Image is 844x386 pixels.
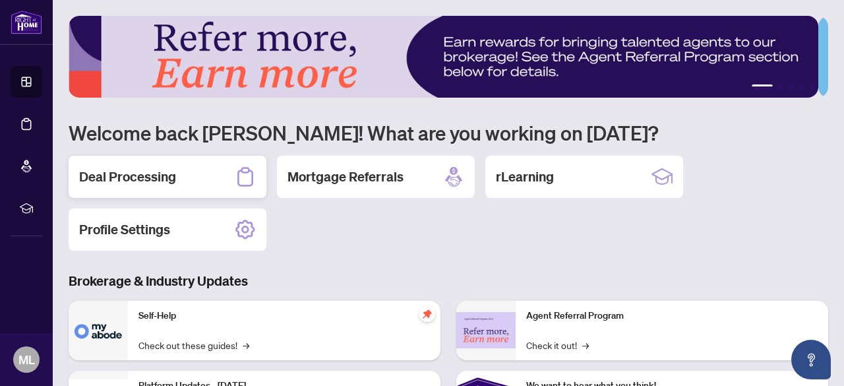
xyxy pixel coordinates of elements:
[138,338,249,352] a: Check out these guides!→
[69,16,818,98] img: Slide 0
[799,84,804,90] button: 4
[287,168,404,186] h2: Mortgage Referrals
[69,272,828,290] h3: Brokerage & Industry Updates
[419,306,435,322] span: pushpin
[11,10,42,34] img: logo
[778,84,783,90] button: 2
[789,84,794,90] button: 3
[526,338,589,352] a: Check it out!→
[69,301,128,360] img: Self-Help
[810,84,815,90] button: 5
[456,312,516,348] img: Agent Referral Program
[79,220,170,239] h2: Profile Settings
[791,340,831,379] button: Open asap
[79,168,176,186] h2: Deal Processing
[496,168,554,186] h2: rLearning
[243,338,249,352] span: →
[69,120,828,145] h1: Welcome back [PERSON_NAME]! What are you working on [DATE]?
[18,350,35,369] span: ML
[138,309,430,323] p: Self-Help
[526,309,818,323] p: Agent Referral Program
[582,338,589,352] span: →
[752,84,773,90] button: 1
